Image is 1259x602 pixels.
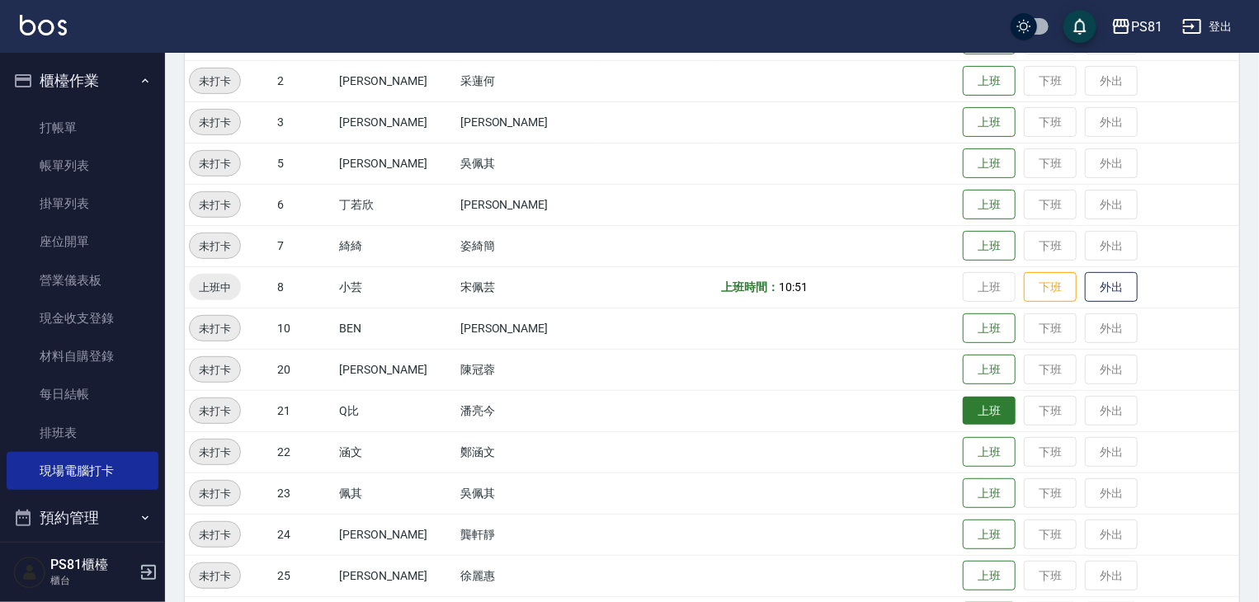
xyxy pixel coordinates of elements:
td: [PERSON_NAME] [336,514,456,555]
div: PS81 [1131,16,1162,37]
a: 帳單列表 [7,147,158,185]
td: 5 [273,143,336,184]
button: 上班 [963,397,1016,426]
button: 上班 [963,66,1016,96]
td: 徐麗惠 [456,555,596,596]
button: 上班 [963,107,1016,138]
img: Logo [20,15,67,35]
td: 姿綺簡 [456,225,596,266]
td: 丁若欣 [336,184,456,225]
button: 上班 [963,190,1016,220]
span: 未打卡 [190,238,240,255]
td: [PERSON_NAME] [456,101,596,143]
span: 未打卡 [190,196,240,214]
b: 上班時間： [722,280,780,294]
a: 座位開單 [7,223,158,261]
td: [PERSON_NAME] [336,60,456,101]
button: 預約管理 [7,496,158,539]
td: 7 [273,225,336,266]
a: 排班表 [7,414,158,452]
td: [PERSON_NAME] [456,184,596,225]
span: 未打卡 [190,444,240,461]
button: 上班 [963,313,1016,344]
h5: PS81櫃檯 [50,557,134,573]
span: 未打卡 [190,155,240,172]
button: 上班 [963,437,1016,468]
td: 2 [273,60,336,101]
td: 陳冠蓉 [456,349,596,390]
td: 吳佩其 [456,473,596,514]
button: 報表及分析 [7,539,158,582]
td: [PERSON_NAME] [336,555,456,596]
td: Q比 [336,390,456,431]
button: 外出 [1085,272,1138,303]
td: 3 [273,101,336,143]
span: 未打卡 [190,567,240,585]
td: 24 [273,514,336,555]
td: 20 [273,349,336,390]
td: 21 [273,390,336,431]
td: [PERSON_NAME] [336,143,456,184]
td: 綺綺 [336,225,456,266]
td: 小芸 [336,266,456,308]
td: 吳佩其 [456,143,596,184]
a: 現金收支登錄 [7,299,158,337]
a: 現場電腦打卡 [7,452,158,490]
span: 未打卡 [190,361,240,379]
td: 采蓮何 [456,60,596,101]
button: 上班 [963,355,1016,385]
td: 潘亮今 [456,390,596,431]
img: Person [13,556,46,589]
a: 每日結帳 [7,375,158,413]
a: 營業儀表板 [7,261,158,299]
td: 23 [273,473,336,514]
td: 鄭涵文 [456,431,596,473]
a: 打帳單 [7,109,158,147]
td: 8 [273,266,336,308]
p: 櫃台 [50,573,134,588]
span: 上班中 [189,279,241,296]
span: 未打卡 [190,73,240,90]
button: 上班 [963,561,1016,591]
td: 佩其 [336,473,456,514]
td: 6 [273,184,336,225]
span: 未打卡 [190,485,240,502]
td: 25 [273,555,336,596]
td: 涵文 [336,431,456,473]
td: BEN [336,308,456,349]
button: 上班 [963,478,1016,509]
span: 未打卡 [190,114,240,131]
td: 22 [273,431,336,473]
button: 登出 [1176,12,1239,42]
button: 上班 [963,231,1016,261]
td: [PERSON_NAME] [336,349,456,390]
td: 10 [273,308,336,349]
td: 宋佩芸 [456,266,596,308]
a: 掛單列表 [7,185,158,223]
button: 下班 [1024,272,1077,303]
a: 材料自購登錄 [7,337,158,375]
span: 未打卡 [190,320,240,337]
button: 上班 [963,520,1016,550]
td: [PERSON_NAME] [336,101,456,143]
button: PS81 [1105,10,1169,44]
button: 櫃檯作業 [7,59,158,102]
button: save [1063,10,1096,43]
span: 未打卡 [190,402,240,420]
button: 上班 [963,148,1016,179]
span: 10:51 [779,280,808,294]
td: [PERSON_NAME] [456,308,596,349]
td: 龔軒靜 [456,514,596,555]
span: 未打卡 [190,526,240,543]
